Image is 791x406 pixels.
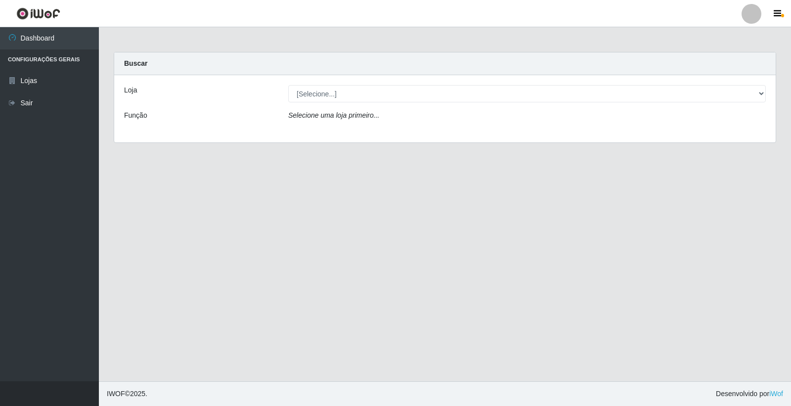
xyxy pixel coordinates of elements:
[107,389,147,399] span: © 2025 .
[124,59,147,67] strong: Buscar
[716,389,783,399] span: Desenvolvido por
[288,111,379,119] i: Selecione uma loja primeiro...
[124,110,147,121] label: Função
[769,390,783,398] a: iWof
[124,85,137,95] label: Loja
[107,390,125,398] span: IWOF
[16,7,60,20] img: CoreUI Logo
